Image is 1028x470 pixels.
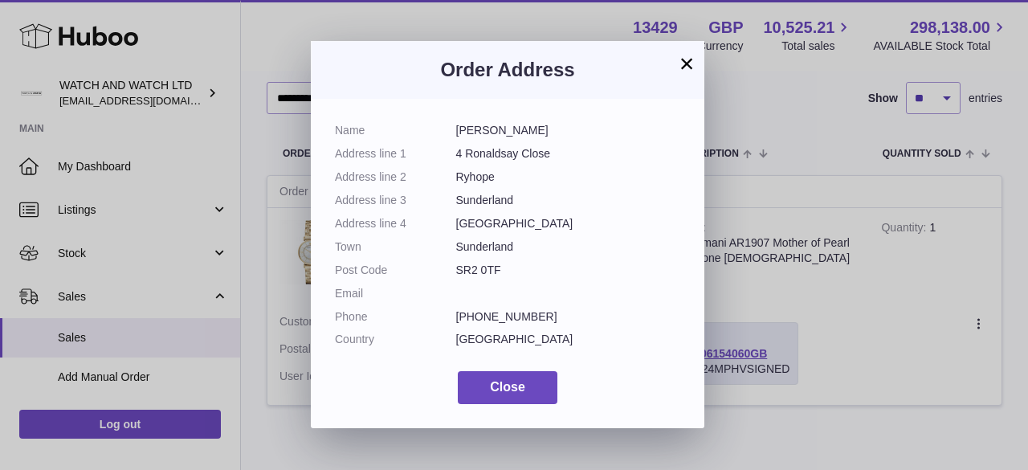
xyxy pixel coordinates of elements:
button: × [677,54,696,73]
dt: Email [335,286,456,301]
dd: 4 Ronaldsay Close [456,146,681,161]
dt: Phone [335,309,456,325]
dd: Ryhope [456,170,681,185]
dt: Address line 1 [335,146,456,161]
h3: Order Address [335,57,680,83]
dt: Name [335,123,456,138]
dt: Address line 4 [335,216,456,231]
dd: Sunderland [456,193,681,208]
dd: [GEOGRAPHIC_DATA] [456,216,681,231]
dd: Sunderland [456,239,681,255]
dt: Town [335,239,456,255]
dt: Post Code [335,263,456,278]
span: Close [490,380,525,394]
button: Close [458,371,557,404]
dt: Country [335,332,456,347]
dt: Address line 2 [335,170,456,185]
dd: [PHONE_NUMBER] [456,309,681,325]
dd: [GEOGRAPHIC_DATA] [456,332,681,347]
dd: [PERSON_NAME] [456,123,681,138]
dd: SR2 0TF [456,263,681,278]
dt: Address line 3 [335,193,456,208]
